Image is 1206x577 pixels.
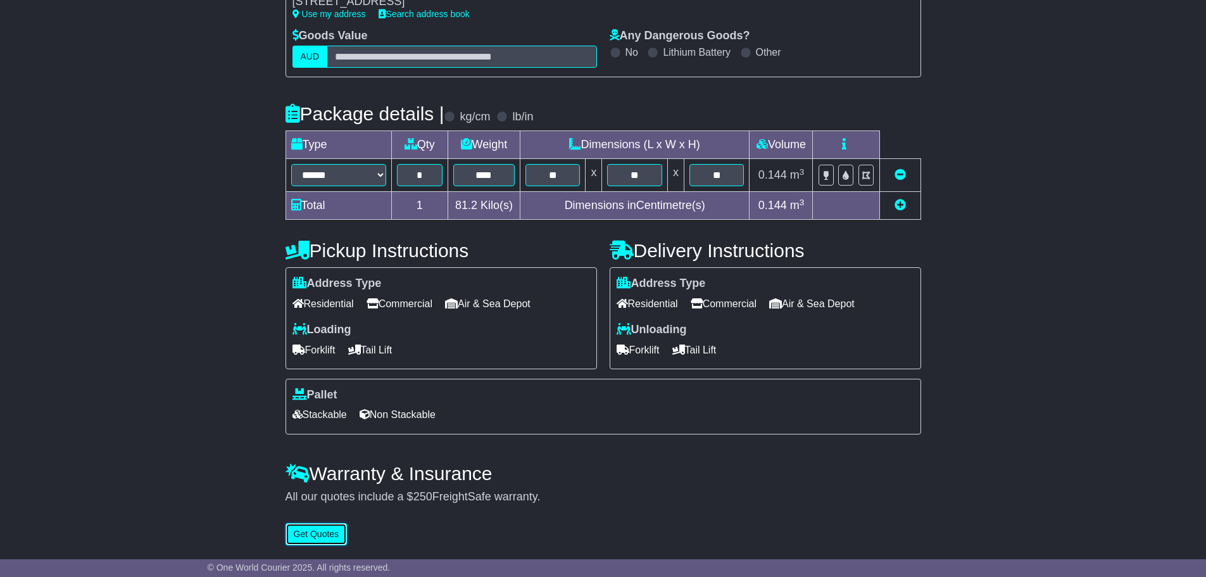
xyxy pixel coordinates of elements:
[292,323,351,337] label: Loading
[691,294,757,314] span: Commercial
[367,294,432,314] span: Commercial
[758,199,787,212] span: 0.144
[413,490,432,503] span: 250
[292,405,347,424] span: Stackable
[895,168,906,181] a: Remove this item
[610,29,750,43] label: Any Dangerous Goods?
[286,131,391,159] td: Type
[750,131,813,159] td: Volume
[586,159,602,192] td: x
[391,192,448,220] td: 1
[617,323,687,337] label: Unloading
[208,562,391,573] span: © One World Courier 2025. All rights reserved.
[800,198,805,207] sup: 3
[617,294,678,314] span: Residential
[379,9,470,19] a: Search address book
[790,199,805,212] span: m
[617,340,660,360] span: Forklift
[672,340,717,360] span: Tail Lift
[758,168,787,181] span: 0.144
[769,294,855,314] span: Air & Sea Depot
[292,294,354,314] span: Residential
[286,192,391,220] td: Total
[512,110,533,124] label: lb/in
[448,192,520,220] td: Kilo(s)
[360,405,436,424] span: Non Stackable
[617,277,706,291] label: Address Type
[286,523,348,545] button: Get Quotes
[800,167,805,177] sup: 3
[292,340,336,360] span: Forklift
[292,29,368,43] label: Goods Value
[667,159,684,192] td: x
[455,199,477,212] span: 81.2
[625,46,638,58] label: No
[448,131,520,159] td: Weight
[895,199,906,212] a: Add new item
[520,131,750,159] td: Dimensions (L x W x H)
[292,277,382,291] label: Address Type
[292,46,328,68] label: AUD
[292,388,337,402] label: Pallet
[460,110,490,124] label: kg/cm
[286,240,597,261] h4: Pickup Instructions
[756,46,781,58] label: Other
[286,490,921,504] div: All our quotes include a $ FreightSafe warranty.
[790,168,805,181] span: m
[610,240,921,261] h4: Delivery Instructions
[292,9,366,19] a: Use my address
[520,192,750,220] td: Dimensions in Centimetre(s)
[286,463,921,484] h4: Warranty & Insurance
[348,340,393,360] span: Tail Lift
[391,131,448,159] td: Qty
[445,294,531,314] span: Air & Sea Depot
[286,103,444,124] h4: Package details |
[663,46,731,58] label: Lithium Battery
